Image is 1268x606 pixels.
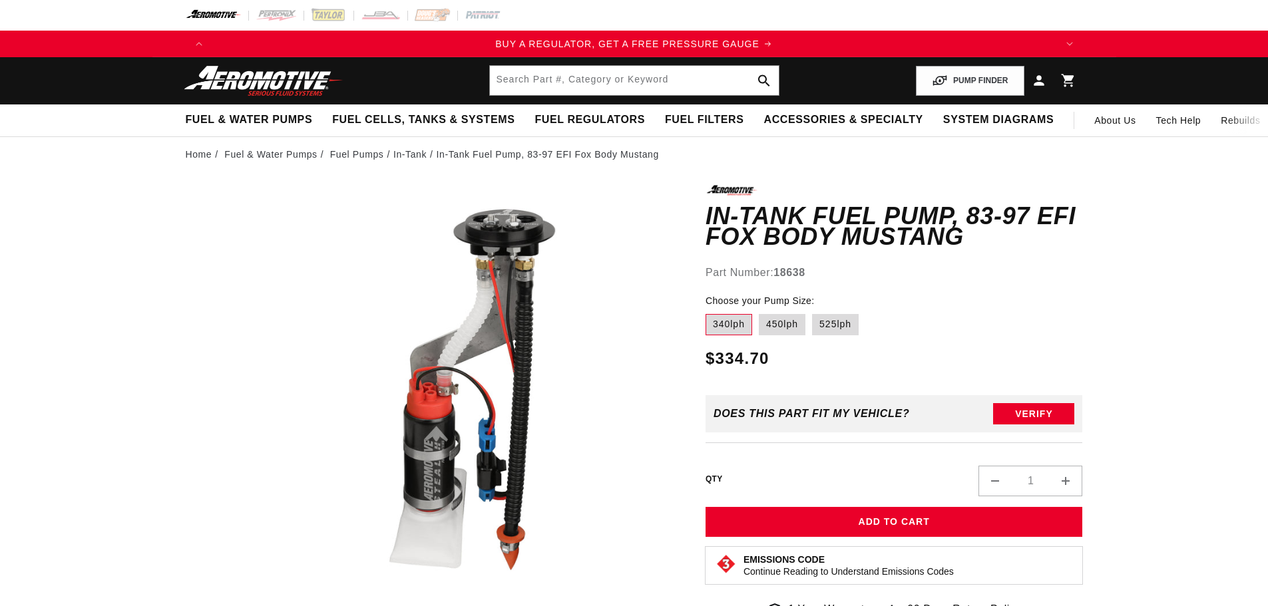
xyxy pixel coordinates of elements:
div: Does This part fit My vehicle? [714,408,910,420]
strong: Emissions Code [743,554,825,565]
span: Fuel Regulators [534,113,644,127]
div: Announcement [212,37,1056,51]
input: Search by Part Number, Category or Keyword [490,66,779,95]
button: search button [749,66,779,95]
span: System Diagrams [943,113,1054,127]
summary: Fuel Regulators [525,104,654,136]
div: Part Number: [706,264,1083,281]
strong: 18638 [773,267,805,278]
button: Add to Cart [706,507,1083,537]
span: Fuel & Water Pumps [186,113,313,127]
a: Fuel & Water Pumps [224,147,317,162]
label: QTY [706,474,723,485]
span: Fuel Filters [665,113,744,127]
summary: Tech Help [1146,104,1211,136]
li: In-Tank Fuel Pump, 83-97 EFI Fox Body Mustang [437,147,659,162]
span: BUY A REGULATOR, GET A FREE PRESSURE GAUGE [495,39,759,49]
label: 340lph [706,314,752,335]
summary: Fuel Cells, Tanks & Systems [322,104,525,136]
a: Home [186,147,212,162]
summary: Fuel & Water Pumps [176,104,323,136]
button: Emissions CodeContinue Reading to Understand Emissions Codes [743,553,954,577]
span: Rebuilds [1221,113,1260,128]
span: Accessories & Specialty [764,113,923,127]
summary: System Diagrams [933,104,1064,136]
a: Fuel Pumps [330,147,384,162]
p: Continue Reading to Understand Emissions Codes [743,565,954,577]
label: 450lph [759,314,805,335]
a: About Us [1084,104,1146,136]
a: BUY A REGULATOR, GET A FREE PRESSURE GAUGE [212,37,1056,51]
slideshow-component: Translation missing: en.sections.announcements.announcement_bar [152,31,1116,57]
button: Translation missing: en.sections.announcements.previous_announcement [186,31,212,57]
h1: In-Tank Fuel Pump, 83-97 EFI Fox Body Mustang [706,206,1083,247]
legend: Choose your Pump Size: [706,294,816,308]
span: About Us [1094,115,1136,126]
button: Translation missing: en.sections.announcements.next_announcement [1056,31,1083,57]
span: Fuel Cells, Tanks & Systems [332,113,515,127]
nav: breadcrumbs [186,147,1083,162]
div: 1 of 4 [212,37,1056,51]
img: Emissions code [716,553,737,575]
button: PUMP FINDER [916,66,1024,96]
li: In-Tank [393,147,437,162]
summary: Accessories & Specialty [754,104,933,136]
span: Tech Help [1156,113,1201,128]
img: Aeromotive [180,65,347,96]
label: 525lph [812,314,859,335]
span: $334.70 [706,347,769,371]
summary: Fuel Filters [655,104,754,136]
button: Verify [993,403,1074,424]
